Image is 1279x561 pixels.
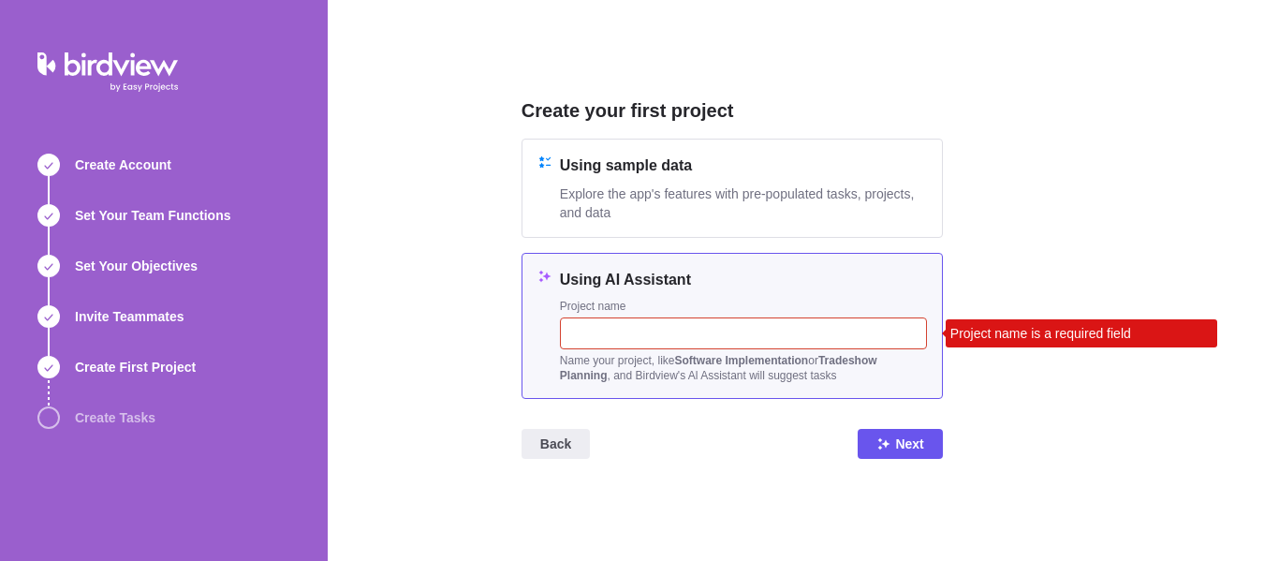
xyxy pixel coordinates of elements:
[560,185,927,222] span: Explore the app's features with pre-populated tasks, projects, and data
[75,307,184,326] span: Invite Teammates
[75,155,171,174] span: Create Account
[522,97,943,124] h2: Create your first project
[540,433,571,455] span: Back
[895,433,923,455] span: Next
[522,429,590,459] span: Back
[560,299,927,317] div: Project name
[75,408,155,427] span: Create Tasks
[560,353,927,383] div: Name your project, like or , and Birdview's Al Assistant will suggest tasks
[858,429,942,459] span: Next
[946,319,1217,347] div: Project name is a required field
[675,354,809,367] b: Software Implementation
[560,269,927,291] h4: Using AI Assistant
[75,206,230,225] span: Set Your Team Functions
[560,155,927,177] h4: Using sample data
[75,358,196,376] span: Create First Project
[560,354,877,382] b: Tradeshow Planning
[75,257,198,275] span: Set Your Objectives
